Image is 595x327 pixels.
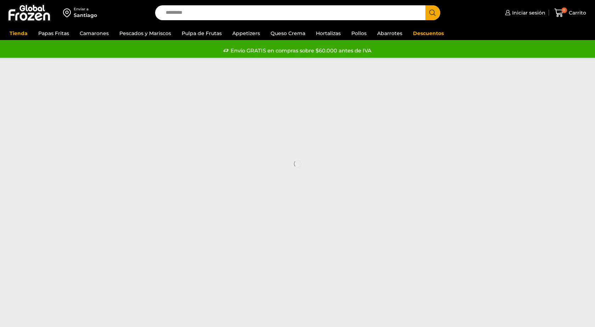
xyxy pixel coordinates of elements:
div: Santiago [74,12,97,19]
a: Hortalizas [312,27,344,40]
div: Enviar a [74,7,97,12]
a: Papas Fritas [35,27,73,40]
span: Carrito [567,9,586,16]
img: address-field-icon.svg [63,7,74,19]
a: Appetizers [229,27,263,40]
a: Queso Crema [267,27,309,40]
a: Pescados y Mariscos [116,27,175,40]
a: Abarrotes [374,27,406,40]
span: Iniciar sesión [510,9,545,16]
a: Pulpa de Frutas [178,27,225,40]
span: 0 [561,7,567,13]
a: Iniciar sesión [503,6,545,20]
a: Descuentos [409,27,447,40]
a: Camarones [76,27,112,40]
a: Pollos [348,27,370,40]
a: 0 Carrito [552,5,588,21]
button: Search button [425,5,440,20]
a: Tienda [6,27,31,40]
